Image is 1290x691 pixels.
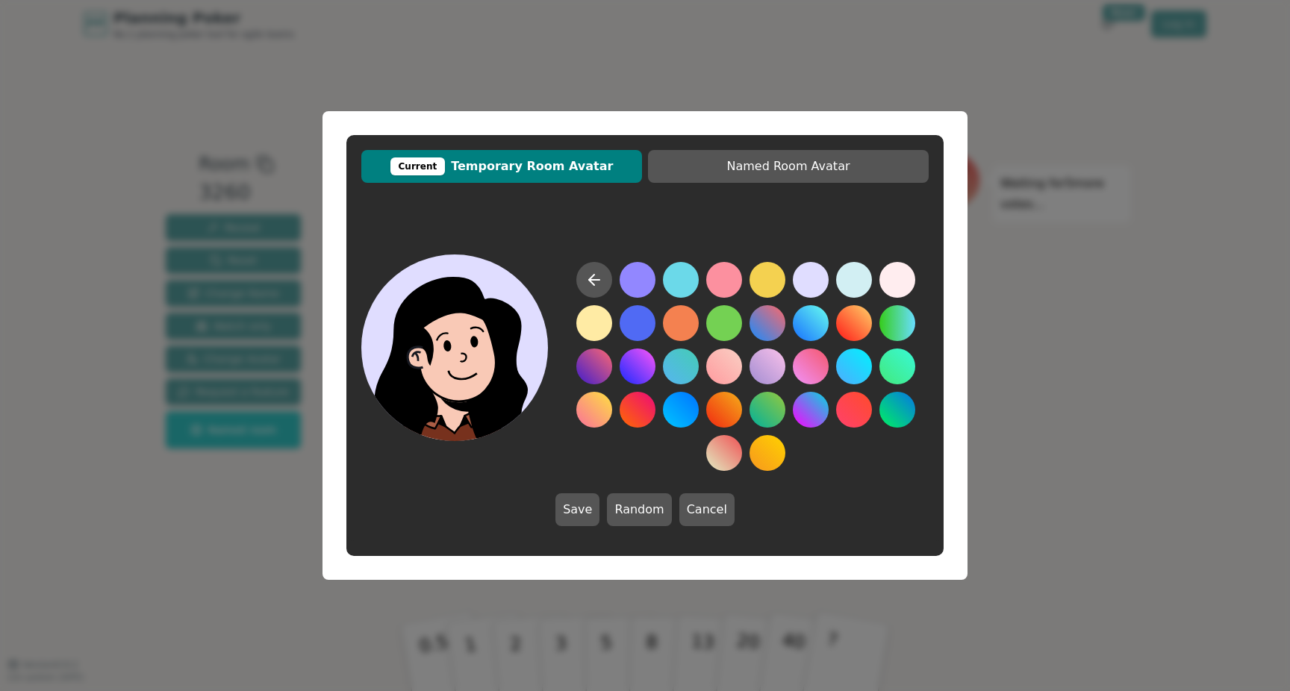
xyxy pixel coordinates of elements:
div: Current [390,157,446,175]
button: Named Room Avatar [648,150,929,183]
button: Random [607,493,671,526]
span: Temporary Room Avatar [369,157,635,175]
span: Named Room Avatar [655,157,921,175]
button: Cancel [679,493,735,526]
button: CurrentTemporary Room Avatar [361,150,642,183]
button: Save [555,493,599,526]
